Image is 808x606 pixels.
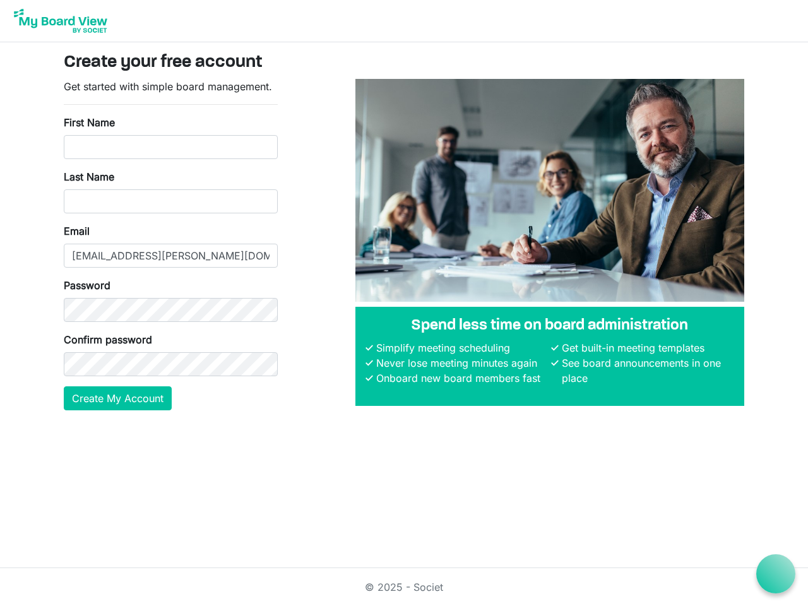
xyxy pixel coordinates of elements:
img: My Board View Logo [10,5,111,37]
li: Onboard new board members fast [373,371,549,386]
label: Confirm password [64,332,152,347]
li: Simplify meeting scheduling [373,340,549,355]
h4: Spend less time on board administration [365,317,734,335]
h3: Create your free account [64,52,744,74]
li: Never lose meeting minutes again [373,355,549,371]
span: Get started with simple board management. [64,80,272,93]
label: Password [64,278,110,293]
label: First Name [64,115,115,130]
label: Last Name [64,169,114,184]
li: See board announcements in one place [559,355,734,386]
img: A photograph of board members sitting at a table [355,79,744,302]
button: Create My Account [64,386,172,410]
li: Get built-in meeting templates [559,340,734,355]
a: © 2025 - Societ [365,581,443,593]
label: Email [64,223,90,239]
